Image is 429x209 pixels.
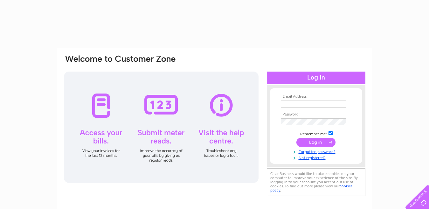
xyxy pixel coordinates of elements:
[267,168,365,196] div: Clear Business would like to place cookies on your computer to improve your experience of the sit...
[270,184,352,192] a: cookies policy
[279,130,353,136] td: Remember me?
[281,154,353,160] a: Not registered?
[296,138,336,147] input: Submit
[279,94,353,99] th: Email Address:
[281,148,353,154] a: Forgotten password?
[279,112,353,117] th: Password:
